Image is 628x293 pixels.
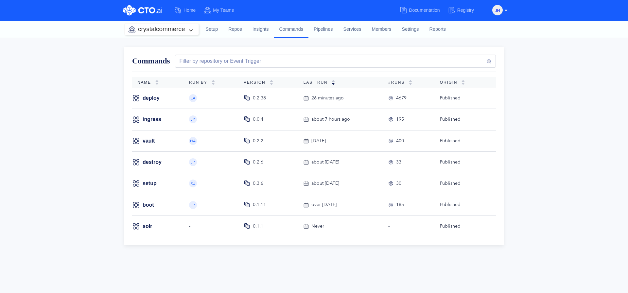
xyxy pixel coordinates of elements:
[143,159,162,166] a: destroy
[223,21,247,38] a: Repos
[397,21,424,38] a: Settings
[424,21,451,38] a: Reports
[396,201,404,208] div: 185
[183,8,196,13] span: Home
[253,137,263,145] div: 0.2.2
[396,116,404,123] div: 195
[409,8,440,13] span: Documentation
[461,80,465,85] img: sorting-empty.svg
[270,80,273,85] img: sorting-empty.svg
[190,181,196,185] span: RU
[189,80,211,85] span: Run By
[399,4,447,16] a: Documentation
[191,160,195,164] span: JP
[253,159,263,166] div: 0.2.6
[137,80,155,85] span: Name
[123,5,162,16] img: CTO.ai Logo
[132,57,170,65] span: Commands
[203,4,242,16] a: My Teams
[440,201,485,208] div: Published
[191,117,195,121] span: JP
[367,21,397,38] a: Members
[143,137,155,145] a: vault
[311,201,337,208] div: over [DATE]
[308,21,338,38] a: Pipelines
[143,116,161,123] a: ingress
[440,116,485,123] div: Published
[143,223,152,230] a: solr
[396,180,401,187] div: 30
[211,80,215,85] img: sorting-empty.svg
[253,201,266,208] div: 0.1.11
[448,4,482,16] a: Registry
[311,116,350,123] div: about 7 hours ago
[213,8,234,13] span: My Teams
[311,159,339,166] div: about [DATE]
[143,201,154,209] a: boot
[155,80,159,85] img: sorting-empty.svg
[495,5,500,16] span: JR
[440,95,485,102] div: Published
[396,95,407,102] div: 4679
[143,95,160,102] a: deploy
[440,137,485,145] div: Published
[174,4,203,16] a: Home
[253,223,263,230] div: 0.1.1
[338,21,366,38] a: Services
[304,80,332,85] span: Last Run
[383,215,435,237] td: -
[440,223,485,230] div: Published
[190,139,196,143] span: HA
[253,116,263,123] div: 0.0.4
[457,8,474,13] span: Registry
[201,21,223,38] a: Setup
[311,137,326,145] div: [DATE]
[143,180,157,187] a: setup
[253,95,266,102] div: 0.2.38
[311,95,344,102] div: 26 minutes ago
[396,159,401,166] div: 33
[274,21,308,38] a: Commands
[440,180,485,187] div: Published
[253,180,263,187] div: 0.3.6
[396,137,404,145] div: 400
[311,180,339,187] div: about [DATE]
[440,159,485,166] div: Published
[311,223,324,230] div: Never
[177,57,261,65] div: Filter by repository or Event Trigger
[244,80,270,85] span: Version
[125,24,199,35] button: crystalcommerce
[191,96,195,100] span: LA
[191,203,195,207] span: JP
[247,21,274,38] a: Insights
[184,215,238,237] td: -
[492,5,503,15] button: JR
[388,80,409,85] span: #RUNS
[331,80,335,85] img: sorting-down.svg
[440,80,461,85] span: Origin
[409,80,412,85] img: sorting-empty.svg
